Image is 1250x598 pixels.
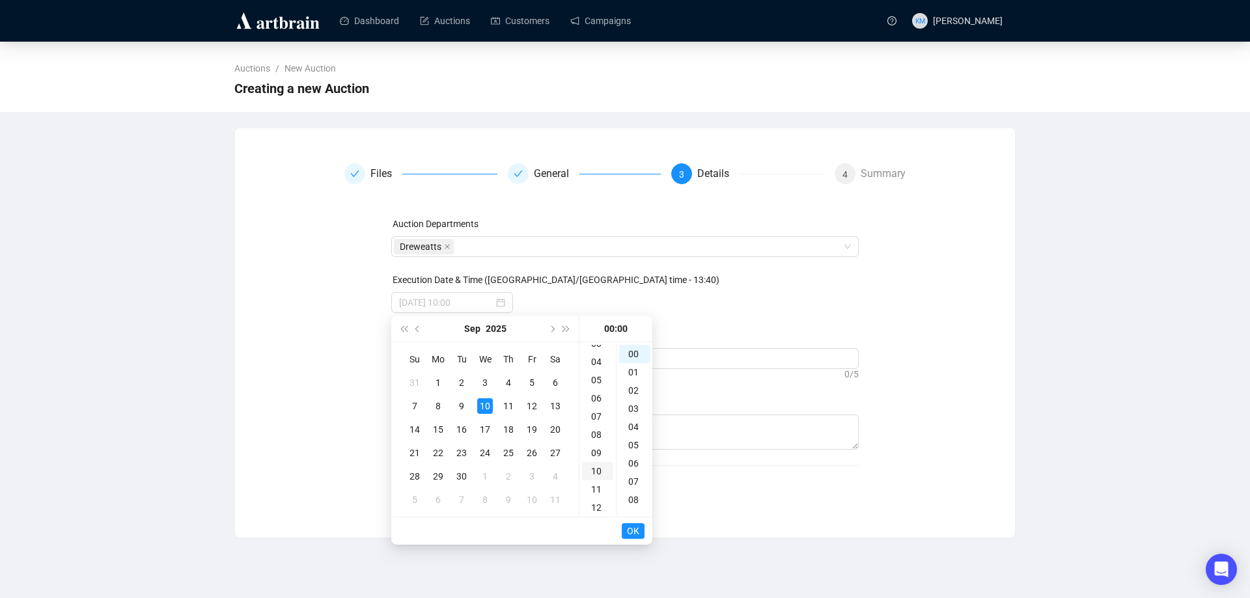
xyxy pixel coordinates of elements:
[473,441,497,465] td: 2025-09-24
[520,465,544,488] td: 2025-10-03
[582,389,613,407] div: 06
[524,445,540,461] div: 26
[473,488,497,511] td: 2025-10-08
[486,316,507,342] button: Choose a year
[520,347,544,371] th: Fr
[491,4,549,38] a: Customers
[671,163,824,184] div: 3Details
[400,239,441,254] span: Dreweatts
[450,394,473,418] td: 2025-09-09
[524,422,540,437] div: 19
[622,523,645,539] button: OK
[582,480,613,498] div: 11
[570,4,631,38] a: Campaigns
[619,363,650,381] div: 01
[501,422,516,437] div: 18
[524,492,540,508] div: 10
[344,163,497,184] div: Files
[407,398,423,414] div: 7
[399,295,493,310] input: Select date
[497,371,520,394] td: 2025-09-04
[450,418,473,441] td: 2025-09-16
[501,375,516,390] div: 4
[619,418,650,436] div: 04
[473,371,497,394] td: 2025-09-03
[426,488,450,511] td: 2025-10-06
[450,347,473,371] th: Tu
[582,462,613,480] div: 10
[544,347,567,371] th: Sa
[444,243,451,250] span: close
[426,465,450,488] td: 2025-09-29
[477,375,493,390] div: 3
[403,418,426,441] td: 2025-09-14
[582,498,613,517] div: 12
[679,169,684,180] span: 3
[430,469,446,484] div: 29
[619,509,650,527] div: 09
[430,492,446,508] div: 6
[477,492,493,508] div: 8
[350,169,359,178] span: check
[501,445,516,461] div: 25
[450,371,473,394] td: 2025-09-02
[835,163,906,184] div: 4Summary
[454,422,469,437] div: 16
[548,422,563,437] div: 20
[426,441,450,465] td: 2025-09-22
[407,469,423,484] div: 28
[619,491,650,509] div: 08
[396,316,411,342] button: Last year (Control + left)
[497,347,520,371] th: Th
[450,441,473,465] td: 2025-09-23
[403,347,426,371] th: Su
[497,394,520,418] td: 2025-09-11
[697,163,740,184] div: Details
[394,239,454,254] span: Dreweatts
[403,371,426,394] td: 2025-08-31
[619,400,650,418] div: 03
[232,61,273,75] a: Auctions
[544,488,567,511] td: 2025-10-11
[403,465,426,488] td: 2025-09-28
[585,316,647,342] div: 00:00
[430,398,446,414] div: 8
[548,398,563,414] div: 13
[544,394,567,418] td: 2025-09-13
[430,375,446,390] div: 1
[426,371,450,394] td: 2025-09-01
[619,472,650,491] div: 07
[393,275,719,285] label: Execution Date & Time (Europe/London time - 13:40)
[497,418,520,441] td: 2025-09-18
[454,375,469,390] div: 2
[430,445,446,461] div: 22
[393,219,479,229] label: Auction Departments
[520,418,544,441] td: 2025-09-19
[420,4,470,38] a: Auctions
[477,469,493,484] div: 1
[454,469,469,484] div: 30
[497,465,520,488] td: 2025-10-02
[477,398,493,414] div: 10
[501,469,516,484] div: 2
[582,426,613,444] div: 08
[520,371,544,394] td: 2025-09-05
[619,436,650,454] div: 05
[464,316,480,342] button: Choose a month
[548,375,563,390] div: 6
[544,418,567,441] td: 2025-09-20
[473,465,497,488] td: 2025-10-01
[454,492,469,508] div: 7
[933,16,1003,26] span: [PERSON_NAME]
[501,492,516,508] div: 9
[627,519,639,543] span: OK
[524,375,540,390] div: 5
[234,10,322,31] img: logo
[524,398,540,414] div: 12
[275,61,279,75] li: /
[582,444,613,462] div: 09
[548,469,563,484] div: 4
[887,16,896,25] span: question-circle
[544,316,559,342] button: Next month (PageDown)
[411,316,425,342] button: Previous month (PageUp)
